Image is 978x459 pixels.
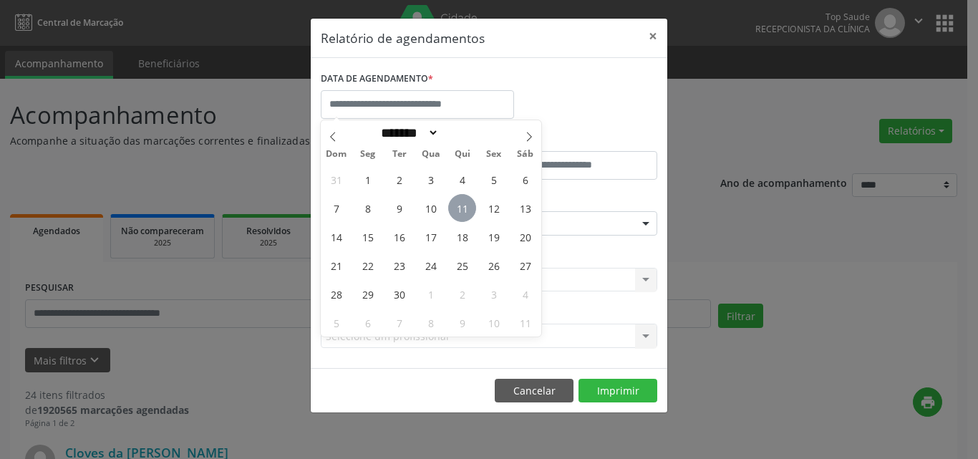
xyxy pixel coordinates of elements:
span: Setembro 7, 2025 [322,194,350,222]
span: Outubro 9, 2025 [448,309,476,337]
span: Setembro 9, 2025 [385,194,413,222]
button: Imprimir [578,379,657,403]
label: ATÉ [493,129,657,151]
span: Setembro 20, 2025 [511,223,539,251]
input: Year [439,125,486,140]
span: Setembro 10, 2025 [417,194,445,222]
span: Outubro 8, 2025 [417,309,445,337]
span: Agosto 31, 2025 [322,165,350,193]
span: Setembro 4, 2025 [448,165,476,193]
h5: Relatório de agendamentos [321,29,485,47]
span: Setembro 13, 2025 [511,194,539,222]
span: Setembro 12, 2025 [480,194,508,222]
span: Qui [447,150,478,159]
span: Outubro 10, 2025 [480,309,508,337]
span: Setembro 14, 2025 [322,223,350,251]
span: Setembro 23, 2025 [385,251,413,279]
span: Setembro 1, 2025 [354,165,382,193]
span: Setembro 26, 2025 [480,251,508,279]
span: Seg [352,150,384,159]
span: Setembro 16, 2025 [385,223,413,251]
select: Month [376,125,439,140]
span: Outubro 7, 2025 [385,309,413,337]
span: Setembro 21, 2025 [322,251,350,279]
span: Sex [478,150,510,159]
button: Close [639,19,667,54]
span: Setembro 6, 2025 [511,165,539,193]
span: Outubro 3, 2025 [480,280,508,308]
span: Outubro 4, 2025 [511,280,539,308]
span: Qua [415,150,447,159]
span: Setembro 2, 2025 [385,165,413,193]
span: Sáb [510,150,541,159]
span: Setembro 25, 2025 [448,251,476,279]
span: Setembro 3, 2025 [417,165,445,193]
span: Setembro 19, 2025 [480,223,508,251]
span: Outubro 11, 2025 [511,309,539,337]
span: Setembro 29, 2025 [354,280,382,308]
label: DATA DE AGENDAMENTO [321,68,433,90]
span: Setembro 27, 2025 [511,251,539,279]
span: Setembro 30, 2025 [385,280,413,308]
span: Setembro 18, 2025 [448,223,476,251]
span: Setembro 22, 2025 [354,251,382,279]
span: Setembro 11, 2025 [448,194,476,222]
span: Dom [321,150,352,159]
span: Outubro 5, 2025 [322,309,350,337]
span: Ter [384,150,415,159]
span: Setembro 28, 2025 [322,280,350,308]
button: Cancelar [495,379,573,403]
span: Outubro 6, 2025 [354,309,382,337]
span: Setembro 24, 2025 [417,251,445,279]
span: Setembro 8, 2025 [354,194,382,222]
span: Setembro 17, 2025 [417,223,445,251]
span: Outubro 2, 2025 [448,280,476,308]
span: Outubro 1, 2025 [417,280,445,308]
span: Setembro 15, 2025 [354,223,382,251]
span: Setembro 5, 2025 [480,165,508,193]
